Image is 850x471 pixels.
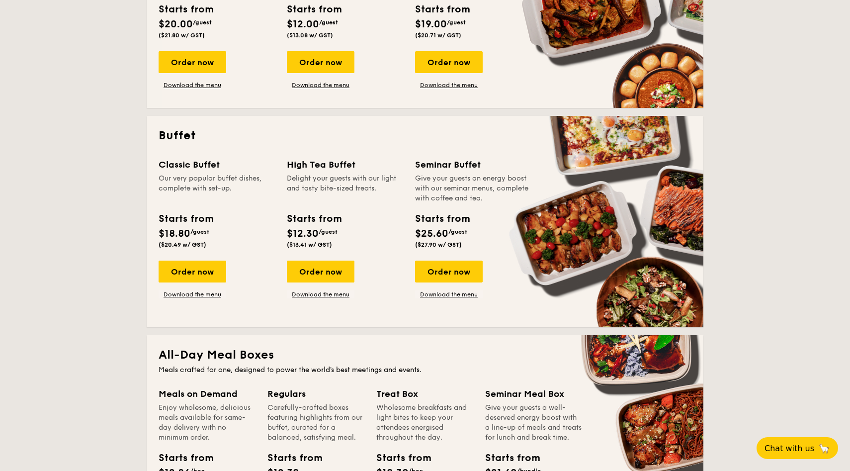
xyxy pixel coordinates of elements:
span: /guest [193,19,212,26]
div: Meals on Demand [159,387,255,401]
span: /guest [448,228,467,235]
div: Starts from [415,2,469,17]
div: Order now [159,261,226,283]
span: ($20.71 w/ GST) [415,32,461,39]
div: Order now [287,51,354,73]
a: Download the menu [159,81,226,89]
a: Download the menu [287,290,354,298]
span: $18.80 [159,228,190,240]
div: Delight your guests with our light and tasty bite-sized treats. [287,174,403,203]
span: 🦙 [818,443,830,454]
div: Our very popular buffet dishes, complete with set-up. [159,174,275,203]
div: Starts from [287,211,341,226]
a: Download the menu [287,81,354,89]
a: Download the menu [159,290,226,298]
span: ($13.08 w/ GST) [287,32,333,39]
div: Starts from [159,211,213,226]
a: Download the menu [415,81,483,89]
div: Carefully-crafted boxes featuring highlights from our buffet, curated for a balanced, satisfying ... [267,403,364,443]
div: Starts from [415,211,469,226]
div: Order now [415,261,483,283]
span: ($27.90 w/ GST) [415,241,462,248]
div: Starts from [159,2,213,17]
h2: All-Day Meal Boxes [159,347,691,363]
button: Chat with us🦙 [757,437,838,459]
span: /guest [447,19,466,26]
span: $25.60 [415,228,448,240]
div: Starts from [267,451,312,466]
span: $12.00 [287,18,319,30]
div: Meals crafted for one, designed to power the world's best meetings and events. [159,365,691,375]
span: /guest [190,228,209,235]
div: Starts from [376,451,421,466]
span: ($21.80 w/ GST) [159,32,205,39]
div: Starts from [485,451,530,466]
span: /guest [319,228,338,235]
div: Give your guests a well-deserved energy boost with a line-up of meals and treats for lunch and br... [485,403,582,443]
div: Order now [415,51,483,73]
div: High Tea Buffet [287,158,403,172]
span: ($20.49 w/ GST) [159,241,206,248]
div: Seminar Buffet [415,158,531,172]
div: Wholesome breakfasts and light bites to keep your attendees energised throughout the day. [376,403,473,443]
div: Starts from [287,2,341,17]
div: Regulars [267,387,364,401]
a: Download the menu [415,290,483,298]
div: Order now [159,51,226,73]
div: Seminar Meal Box [485,387,582,401]
span: $12.30 [287,228,319,240]
span: /guest [319,19,338,26]
div: Starts from [159,451,203,466]
div: Enjoy wholesome, delicious meals available for same-day delivery with no minimum order. [159,403,255,443]
h2: Buffet [159,128,691,144]
span: Chat with us [765,444,814,453]
span: $20.00 [159,18,193,30]
div: Order now [287,261,354,283]
div: Classic Buffet [159,158,275,172]
div: Give your guests an energy boost with our seminar menus, complete with coffee and tea. [415,174,531,203]
span: ($13.41 w/ GST) [287,241,332,248]
span: $19.00 [415,18,447,30]
div: Treat Box [376,387,473,401]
